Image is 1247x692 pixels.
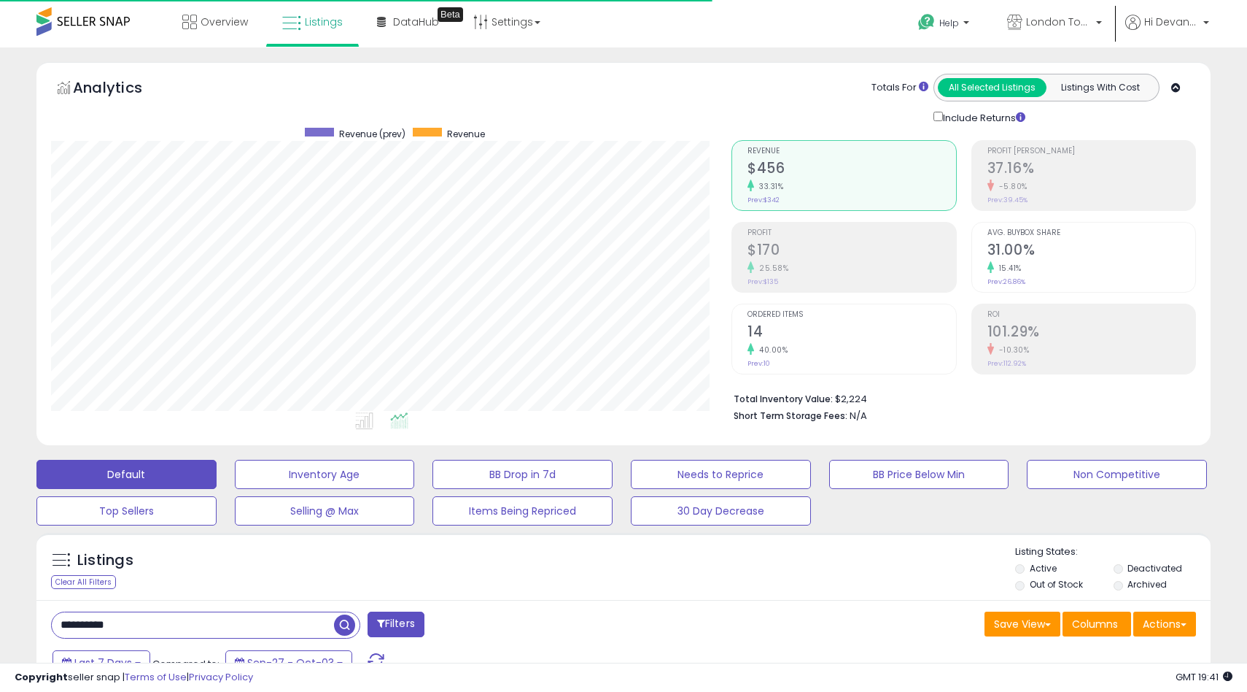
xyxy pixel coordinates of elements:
[235,496,415,526] button: Selling @ Max
[51,575,116,589] div: Clear All Filters
[432,496,613,526] button: Items Being Repriced
[747,147,955,155] span: Revenue
[1176,670,1232,684] span: 2025-10-11 19:41 GMT
[987,229,1195,237] span: Avg. Buybox Share
[939,17,959,29] span: Help
[1063,612,1131,637] button: Columns
[15,670,68,684] strong: Copyright
[987,160,1195,180] h2: 37.16%
[36,496,217,526] button: Top Sellers
[734,393,833,405] b: Total Inventory Value:
[1030,578,1083,591] label: Out of Stock
[1127,578,1167,591] label: Archived
[747,229,955,237] span: Profit
[339,128,405,140] span: Revenue (prev)
[938,78,1046,97] button: All Selected Listings
[747,359,770,368] small: Prev: 10
[631,460,811,489] button: Needs to Reprice
[1144,15,1199,29] span: Hi Devante
[754,181,783,192] small: 33.31%
[1133,612,1196,637] button: Actions
[747,277,778,286] small: Prev: $135
[201,15,248,29] span: Overview
[1046,78,1154,97] button: Listings With Cost
[631,496,811,526] button: 30 Day Decrease
[850,409,867,423] span: N/A
[754,263,788,274] small: 25.58%
[734,389,1185,407] li: $2,224
[1030,562,1057,574] label: Active
[987,311,1195,319] span: ROI
[447,128,485,140] span: Revenue
[73,77,171,101] h5: Analytics
[987,196,1027,204] small: Prev: 39.45%
[987,277,1025,286] small: Prev: 26.86%
[432,460,613,489] button: BB Drop in 7d
[984,612,1060,637] button: Save View
[438,7,463,22] div: Tooltip anchor
[994,263,1022,274] small: 15.41%
[987,147,1195,155] span: Profit [PERSON_NAME]
[747,311,955,319] span: Ordered Items
[36,460,217,489] button: Default
[747,160,955,180] h2: $456
[917,13,936,31] i: Get Help
[747,323,955,343] h2: 14
[1015,545,1210,559] p: Listing States:
[77,550,133,571] h5: Listings
[922,109,1043,126] div: Include Returns
[1072,617,1118,631] span: Columns
[987,323,1195,343] h2: 101.29%
[871,81,928,95] div: Totals For
[734,410,847,422] b: Short Term Storage Fees:
[747,196,780,204] small: Prev: $342
[829,460,1009,489] button: BB Price Below Min
[754,345,788,355] small: 40.00%
[368,612,424,637] button: Filters
[1026,15,1092,29] span: London Town LLC
[994,181,1027,192] small: -5.80%
[235,460,415,489] button: Inventory Age
[994,345,1030,355] small: -10.30%
[1027,460,1207,489] button: Non Competitive
[189,670,253,684] a: Privacy Policy
[15,671,253,685] div: seller snap | |
[747,242,955,261] h2: $170
[1127,562,1182,574] label: Deactivated
[987,242,1195,261] h2: 31.00%
[393,15,439,29] span: DataHub
[906,2,984,47] a: Help
[1125,15,1209,47] a: Hi Devante
[125,670,187,684] a: Terms of Use
[987,359,1026,368] small: Prev: 112.92%
[305,15,343,29] span: Listings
